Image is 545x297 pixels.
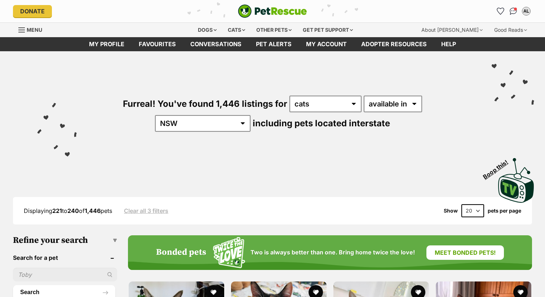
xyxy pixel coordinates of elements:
div: Other pets [251,23,297,37]
a: conversations [183,37,249,51]
div: Good Reads [489,23,532,37]
a: Meet bonded pets! [426,245,504,260]
a: Help [434,37,463,51]
a: My profile [82,37,132,51]
span: Displaying to of pets [24,207,112,214]
strong: 1,446 [85,207,101,214]
span: Menu [27,27,42,33]
input: Toby [13,268,117,281]
span: Show [444,208,458,214]
strong: 240 [67,207,79,214]
div: Get pet support [298,23,358,37]
img: Squiggle [213,237,245,268]
a: Favourites [132,37,183,51]
ul: Account quick links [495,5,532,17]
label: pets per page [488,208,521,214]
img: chat-41dd97257d64d25036548639549fe6c8038ab92f7586957e7f3b1b290dea8141.svg [510,8,517,15]
div: AL [523,8,530,15]
a: Donate [13,5,52,17]
a: My account [299,37,354,51]
span: including pets located interstate [253,118,390,128]
img: logo-cat-932fe2b9b8326f06289b0f2fb663e598f794de774fb13d1741a6617ecf9a85b4.svg [238,4,307,18]
a: PetRescue [238,4,307,18]
a: Adopter resources [354,37,434,51]
a: Favourites [495,5,506,17]
span: Boop this! [482,154,515,180]
a: Clear all 3 filters [124,208,168,214]
button: My account [520,5,532,17]
h3: Refine your search [13,235,117,245]
h4: Bonded pets [156,248,206,258]
span: Two is always better than one. Bring home twice the love! [251,249,415,256]
a: Boop this! [498,152,534,204]
img: PetRescue TV logo [498,158,534,203]
a: Pet alerts [249,37,299,51]
div: About [PERSON_NAME] [416,23,488,37]
a: Menu [18,23,47,36]
header: Search for a pet [13,254,117,261]
span: Furreal! You've found 1,446 listings for [123,99,287,109]
a: Conversations [508,5,519,17]
strong: 221 [52,207,62,214]
div: Cats [223,23,250,37]
div: Dogs [193,23,222,37]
